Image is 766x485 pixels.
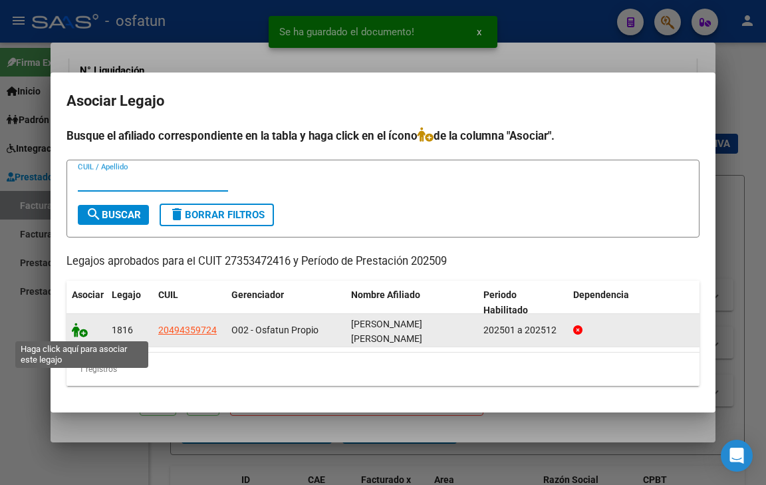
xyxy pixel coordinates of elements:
span: CUIL [158,289,178,300]
datatable-header-cell: Dependencia [568,281,700,325]
div: 202501 a 202512 [483,323,563,338]
p: Legajos aprobados para el CUIT 27353472416 y Período de Prestación 202509 [66,253,700,270]
button: Buscar [78,205,149,225]
span: Gerenciador [231,289,284,300]
datatable-header-cell: Periodo Habilitado [478,281,568,325]
datatable-header-cell: Nombre Afiliado [346,281,478,325]
datatable-header-cell: Gerenciador [226,281,346,325]
div: Open Intercom Messenger [721,440,753,472]
span: CARRASCO OCTAVIO GABRIEL [351,319,422,345]
span: Asociar [72,289,104,300]
h2: Asociar Legajo [66,88,700,114]
span: 1816 [112,325,133,335]
datatable-header-cell: Asociar [66,281,106,325]
span: Dependencia [573,289,629,300]
datatable-header-cell: CUIL [153,281,226,325]
datatable-header-cell: Legajo [106,281,153,325]
span: 20494359724 [158,325,217,335]
mat-icon: search [86,206,102,222]
h4: Busque el afiliado correspondiente en la tabla y haga click en el ícono de la columna "Asociar". [66,127,700,144]
span: Periodo Habilitado [483,289,528,315]
mat-icon: delete [169,206,185,222]
span: Buscar [86,209,141,221]
button: Borrar Filtros [160,204,274,226]
span: O02 - Osfatun Propio [231,325,319,335]
div: 1 registros [66,353,700,386]
span: Legajo [112,289,141,300]
span: Borrar Filtros [169,209,265,221]
span: Nombre Afiliado [351,289,420,300]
